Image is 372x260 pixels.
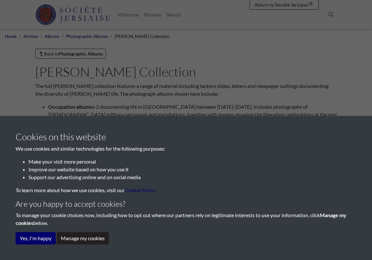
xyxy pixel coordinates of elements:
a: learn more about cookies [125,187,155,193]
li: Improve our website based on how you use it [29,166,356,173]
p: To manage your cookie choices now, including how to opt out where our partners rely on legitimate... [16,211,356,227]
p: To learn more about how we use cookies, visit our [16,186,356,194]
li: Make your visit more personal [29,158,356,166]
button: Yes, I'm happy [16,232,56,244]
h3: Cookies on this website [16,131,356,142]
button: Manage my cookies [57,232,109,244]
h4: Are you happy to accept cookies? [16,199,356,209]
p: We use cookies and similar technologies for the following purposes: [16,145,356,153]
li: Support our advertising online and on social media [29,173,356,181]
